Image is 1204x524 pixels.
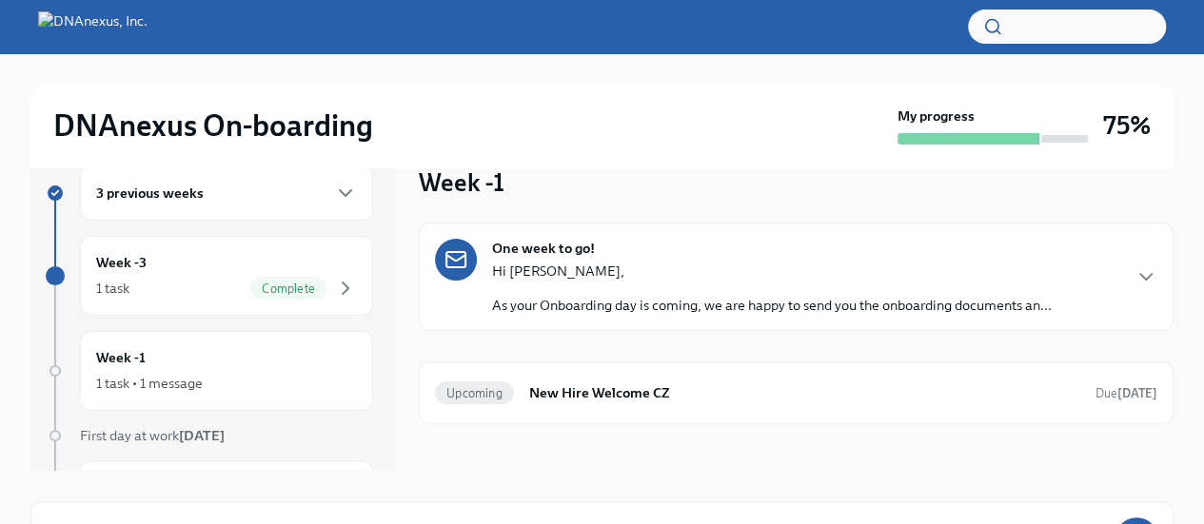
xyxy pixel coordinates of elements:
p: As your Onboarding day is coming, we are happy to send you the onboarding documents an... [492,296,1052,315]
h6: Week -3 [96,252,147,273]
div: 1 task • 1 message [96,374,203,393]
a: First day at work[DATE] [46,426,373,445]
a: Week -31 taskComplete [46,236,373,316]
h6: Week -1 [96,347,146,368]
h6: 3 previous weeks [96,183,204,204]
strong: [DATE] [179,427,225,444]
p: Hi [PERSON_NAME], [492,262,1052,281]
div: 3 previous weeks [80,165,373,221]
img: DNAnexus, Inc. [38,11,148,42]
strong: [DATE] [1117,386,1157,400]
span: Upcoming [435,386,514,400]
strong: My progress [898,107,975,126]
h6: New Hire Welcome CZ [529,382,1080,403]
h3: Week -1 [419,165,504,200]
span: October 13th, 2025 17:00 [1095,384,1157,402]
span: Complete [250,281,326,296]
span: Due [1095,386,1157,400]
h2: DNAnexus On-boarding [53,107,373,145]
span: First day at work [80,427,225,444]
a: UpcomingNew Hire Welcome CZDue[DATE] [435,378,1157,408]
div: 1 task [96,279,129,298]
a: Week -11 task • 1 message [46,331,373,411]
strong: One week to go! [492,239,595,258]
h3: 75% [1103,108,1151,143]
